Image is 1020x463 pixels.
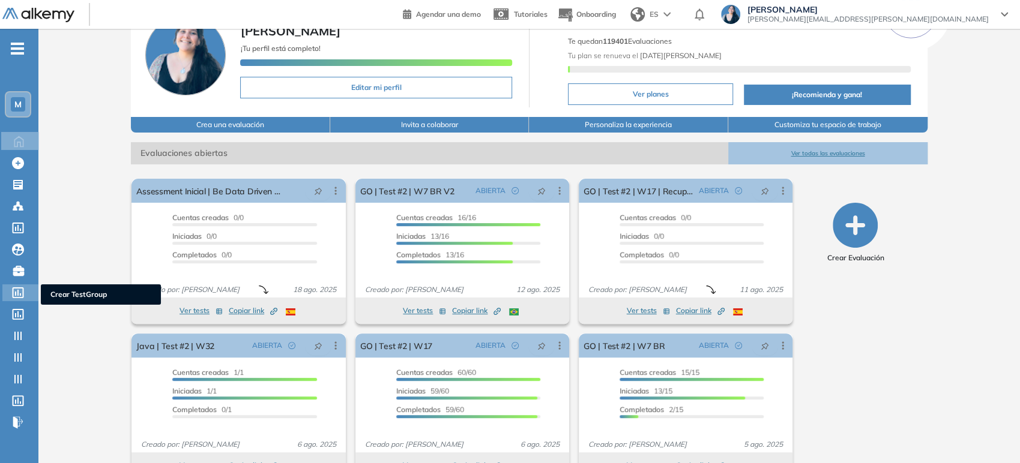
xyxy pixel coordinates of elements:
[650,9,659,20] span: ES
[584,179,694,203] a: GO | Test #2 | W17 | Recuperatorio
[728,142,928,164] button: Ver todas las evaluaciones
[516,439,564,450] span: 6 ago. 2025
[512,187,519,194] span: check-circle
[396,386,449,395] span: 59/60
[396,386,426,395] span: Iniciadas
[14,100,22,109] span: M
[172,368,229,377] span: Cuentas creadas
[584,284,692,295] span: Creado por: [PERSON_NAME]
[676,305,725,316] span: Copiar link
[512,284,564,295] span: 12 ago. 2025
[568,37,672,46] span: Te quedan Evaluaciones
[180,303,223,318] button: Ver tests
[396,213,476,222] span: 16/16
[229,305,277,316] span: Copiar link
[620,250,679,259] span: 0/0
[576,10,616,19] span: Onboarding
[761,341,769,350] span: pushpin
[620,368,699,377] span: 15/15
[50,289,151,300] span: Crear TestGroup
[396,250,441,259] span: Completados
[620,231,649,240] span: Iniciadas
[11,47,24,50] i: -
[537,341,546,350] span: pushpin
[396,368,453,377] span: Cuentas creadas
[314,186,322,196] span: pushpin
[699,340,729,351] span: ABIERTA
[396,405,441,414] span: Completados
[416,10,481,19] span: Agendar una demo
[172,250,232,259] span: 0/0
[584,333,665,357] a: GO | Test #2 | W7 BR
[620,231,664,240] span: 0/0
[172,231,217,240] span: 0/0
[630,7,645,22] img: world
[620,386,649,395] span: Iniciadas
[529,117,728,133] button: Personaliza la experiencia
[752,336,778,355] button: pushpin
[620,213,691,222] span: 0/0
[638,51,722,60] b: [DATE][PERSON_NAME]
[761,186,769,196] span: pushpin
[747,14,989,24] span: [PERSON_NAME][EMAIL_ADDRESS][PERSON_NAME][DOMAIN_NAME]
[827,252,884,263] span: Crear Evaluación
[172,405,217,414] span: Completados
[172,213,244,222] span: 0/0
[305,181,331,200] button: pushpin
[747,5,989,14] span: [PERSON_NAME]
[396,231,426,240] span: Iniciadas
[288,342,295,349] span: check-circle
[735,187,742,194] span: check-circle
[514,10,548,19] span: Tutoriales
[475,185,505,196] span: ABIERTA
[240,23,340,38] span: [PERSON_NAME]
[699,185,729,196] span: ABIERTA
[735,284,788,295] span: 11 ago. 2025
[172,368,244,377] span: 1/1
[528,181,555,200] button: pushpin
[2,8,74,23] img: Logo
[452,305,501,316] span: Copiar link
[172,213,229,222] span: Cuentas creadas
[288,284,341,295] span: 18 ago. 2025
[512,342,519,349] span: check-circle
[360,333,432,357] a: GO | Test #2 | W17
[827,203,884,263] button: Crear Evaluación
[728,117,928,133] button: Customiza tu espacio de trabajo
[252,340,282,351] span: ABIERTA
[396,368,476,377] span: 60/60
[286,308,295,315] img: ESP
[172,405,232,414] span: 0/1
[172,386,202,395] span: Iniciadas
[172,386,217,395] span: 1/1
[663,12,671,17] img: arrow
[735,342,742,349] span: check-circle
[603,37,628,46] b: 119401
[360,439,468,450] span: Creado por: [PERSON_NAME]
[452,303,501,318] button: Copiar link
[136,179,284,203] a: Assessment Inicial | Be Data Driven CX W1 [HISP]
[136,284,244,295] span: Creado por: [PERSON_NAME]
[676,303,725,318] button: Copiar link
[403,6,481,20] a: Agendar una demo
[229,303,277,318] button: Copiar link
[292,439,341,450] span: 6 ago. 2025
[396,405,464,414] span: 59/60
[475,340,505,351] span: ABIERTA
[752,181,778,200] button: pushpin
[240,44,320,53] span: ¡Tu perfil está completo!
[620,250,664,259] span: Completados
[804,324,1020,463] div: Widget de chat
[305,336,331,355] button: pushpin
[136,333,214,357] a: Java | Test #2 | W32
[330,117,530,133] button: Invita a colaborar
[537,186,546,196] span: pushpin
[620,213,676,222] span: Cuentas creadas
[739,439,788,450] span: 5 ago. 2025
[172,250,217,259] span: Completados
[172,231,202,240] span: Iniciadas
[131,117,330,133] button: Crea una evaluación
[396,213,453,222] span: Cuentas creadas
[568,51,722,60] span: Tu plan se renueva el
[240,77,512,98] button: Editar mi perfil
